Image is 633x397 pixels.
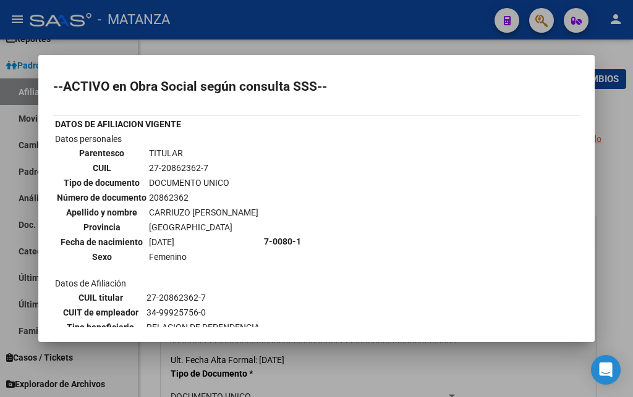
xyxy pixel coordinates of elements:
th: Tipo de documento [56,176,147,190]
th: CUIL [56,161,147,175]
th: Número de documento [56,191,147,204]
td: CARRIUZO [PERSON_NAME] [148,206,259,219]
th: Fecha de nacimiento [56,235,147,249]
th: CUIT de empleador [56,306,145,319]
th: Sexo [56,250,147,264]
td: 20862362 [148,191,259,204]
td: Datos personales Datos de Afiliación [54,132,262,351]
td: [DATE] [148,235,259,249]
th: Apellido y nombre [56,206,147,219]
th: Tipo beneficiario [56,320,145,334]
b: DATOS DE AFILIACION VIGENTE [55,119,181,129]
th: CUIL titular [56,291,145,304]
div: Open Intercom Messenger [591,355,621,385]
th: Parentesco [56,146,147,160]
td: 27-20862362-7 [148,161,259,175]
td: RELACION DE DEPENDENCIA [146,320,260,334]
td: DOCUMENTO UNICO [148,176,259,190]
td: [GEOGRAPHIC_DATA] [148,220,259,234]
td: Femenino [148,250,259,264]
td: TITULAR [148,146,259,160]
th: Provincia [56,220,147,234]
h2: --ACTIVO en Obra Social según consulta SSS-- [53,80,580,93]
b: 7-0080-1 [264,236,301,246]
td: 34-99925756-0 [146,306,260,319]
td: 27-20862362-7 [146,291,260,304]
